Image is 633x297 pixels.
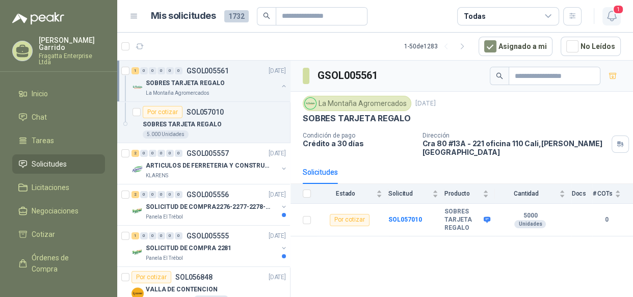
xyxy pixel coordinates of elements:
p: VALLA DE CONTENCION [146,285,218,294]
div: 0 [157,191,165,198]
div: 0 [149,191,156,198]
a: Órdenes de Compra [12,248,105,279]
b: 5000 [495,212,565,220]
div: 0 [140,150,148,157]
p: SOLICITUD DE COMPRA 2281 [146,244,231,253]
th: Docs [571,184,592,204]
div: 0 [157,150,165,157]
div: La Montaña Agromercados [303,96,411,111]
span: Órdenes de Compra [32,252,95,275]
p: ARTICULOS DE FERRETERIA Y CONSTRUCCION EN GENERAL [146,161,273,171]
div: 0 [166,67,174,74]
div: 0 [149,67,156,74]
h1: Mis solicitudes [151,9,216,23]
img: Company Logo [131,205,144,217]
div: 0 [140,191,148,198]
div: 0 [166,150,174,157]
div: 0 [157,232,165,239]
a: Por cotizarSOL057010SOBRES TARJETA REGALO5.000 Unidades [117,102,290,143]
div: 2 [131,150,139,157]
div: 0 [175,150,182,157]
img: Company Logo [131,164,144,176]
p: SOL057010 [187,109,224,116]
div: 0 [166,232,174,239]
span: Estado [317,190,374,197]
div: 0 [140,232,148,239]
a: Inicio [12,84,105,103]
th: # COTs [592,184,633,204]
button: 1 [602,7,621,25]
div: 0 [175,191,182,198]
th: Estado [317,184,388,204]
img: Logo peakr [12,12,64,24]
span: 1 [613,5,624,14]
p: [DATE] [269,273,286,282]
th: Cantidad [495,184,571,204]
div: 0 [157,67,165,74]
span: Cotizar [32,229,55,240]
div: Solicitudes [303,167,338,178]
p: SOBRES TARJETA REGALO [146,78,224,88]
span: # COTs [592,190,613,197]
div: 0 [140,67,148,74]
a: 2 0 0 0 0 0 GSOL005557[DATE] Company LogoARTICULOS DE FERRETERIA Y CONSTRUCCION EN GENERALKLARENS [131,147,288,180]
b: SOBRES TARJETA REGALO [444,208,481,232]
p: Dirección [422,132,608,139]
span: Tareas [32,135,54,146]
span: Solicitudes [32,158,67,170]
div: Por cotizar [330,214,370,226]
a: 1 0 0 0 0 0 GSOL005555[DATE] Company LogoSOLICITUD DE COMPRA 2281Panela El Trébol [131,230,288,262]
div: 1 - 50 de 1283 [404,38,470,55]
p: GSOL005561 [187,67,229,74]
div: Unidades [514,220,546,228]
p: GSOL005556 [187,191,229,198]
h3: GSOL005561 [318,68,379,84]
img: Company Logo [131,246,144,258]
a: SOL057010 [388,216,422,223]
p: SOBRES TARJETA REGALO [303,113,410,124]
a: Solicitudes [12,154,105,174]
p: [PERSON_NAME] Garrido [39,37,105,51]
p: SOL056848 [175,274,213,281]
div: 0 [149,232,156,239]
p: [DATE] [269,66,286,76]
p: [DATE] [269,149,286,158]
div: Por cotizar [131,271,171,283]
p: Condición de pago [303,132,414,139]
a: 2 0 0 0 0 0 GSOL005556[DATE] Company LogoSOLICITUD DE COMPRA2276-2277-2278-2284-2285-Panela El Tr... [131,188,288,221]
p: SOLICITUD DE COMPRA2276-2277-2278-2284-2285- [146,202,273,212]
a: Negociaciones [12,201,105,221]
span: Solicitud [388,190,430,197]
span: search [263,12,270,19]
div: 0 [175,232,182,239]
img: Company Logo [305,98,316,109]
th: Solicitud [388,184,444,204]
span: search [496,72,503,79]
div: 1 [131,232,139,239]
p: [DATE] [415,99,436,109]
a: Cotizar [12,225,105,244]
div: 0 [166,191,174,198]
span: Negociaciones [32,205,78,217]
a: Chat [12,107,105,127]
p: GSOL005555 [187,232,229,239]
button: Asignado a mi [479,37,552,56]
p: Fragatta Enterprise Ltda [39,53,105,65]
p: GSOL005557 [187,150,229,157]
a: Tareas [12,131,105,150]
img: Company Logo [131,81,144,93]
p: Cra 80 #13A - 221 oficina 110 Cali , [PERSON_NAME][GEOGRAPHIC_DATA] [422,139,608,156]
p: Panela El Trébol [146,254,183,262]
p: [DATE] [269,231,286,241]
div: 0 [175,67,182,74]
div: Por cotizar [143,106,182,118]
div: 0 [149,150,156,157]
span: Chat [32,112,47,123]
span: Producto [444,190,481,197]
th: Producto [444,184,495,204]
a: 1 0 0 0 0 0 GSOL005561[DATE] Company LogoSOBRES TARJETA REGALOLa Montaña Agromercados [131,65,288,97]
div: 1 [131,67,139,74]
button: No Leídos [561,37,621,56]
p: Crédito a 30 días [303,139,414,148]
